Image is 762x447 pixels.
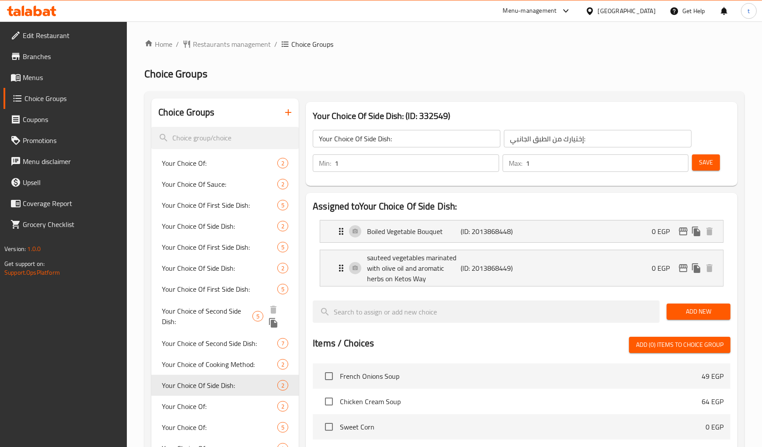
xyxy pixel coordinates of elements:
span: Menu disclaimer [23,156,120,167]
p: 0 EGP [706,422,724,432]
input: search [151,127,299,149]
span: Your Choice of Cooking Method: [162,359,277,370]
span: 5 [278,243,288,251]
div: Your Choice Of First Side Dish:5 [151,195,299,216]
span: Your Choice Of First Side Dish: [162,242,277,252]
span: Save [699,157,713,168]
a: Menu disclaimer [3,151,127,172]
div: Your Choice Of Side Dish:2 [151,258,299,279]
span: Menus [23,72,120,83]
a: Restaurants management [182,39,271,49]
li: Expand [313,246,731,290]
span: 5 [253,312,263,321]
p: (ID: 2013868448) [461,226,523,237]
span: Choice Groups [291,39,333,49]
span: 2 [278,360,288,369]
div: Your Choice of Cooking Method:2 [151,354,299,375]
button: duplicate [690,262,703,275]
span: Your Choice Of Side Dish: [162,221,277,231]
a: Home [144,39,172,49]
span: 2 [278,381,288,390]
div: Choices [277,284,288,294]
span: Chicken Cream Soup [340,396,702,407]
span: Promotions [23,135,120,146]
span: Your Choice Of Side Dish: [162,380,277,391]
div: Choices [277,221,288,231]
span: Your Choice Of First Side Dish: [162,200,277,210]
span: Select choice [320,392,338,411]
div: Choices [277,263,288,273]
span: Edit Restaurant [23,30,120,41]
div: Your Choice Of First Side Dish:5 [151,279,299,300]
div: Your Choice Of Side Dish:2 [151,375,299,396]
input: search [313,300,660,323]
span: Upsell [23,177,120,188]
span: 2 [278,180,288,189]
li: / [176,39,179,49]
span: Choice Groups [144,64,207,84]
h2: Items / Choices [313,337,374,350]
span: 5 [278,201,288,210]
span: Version: [4,243,26,255]
span: Coverage Report [23,198,120,209]
p: Boiled Vegetable Bouquet [367,226,461,237]
button: Add New [667,304,731,320]
span: Your Choice Of: [162,422,277,433]
span: Restaurants management [193,39,271,49]
a: Support.OpsPlatform [4,267,60,278]
div: Your Choice Of First Side Dish:5 [151,237,299,258]
p: (ID: 2013868449) [461,263,523,273]
div: Your Choice of Second Side Dish:5deleteduplicate [151,300,299,333]
span: Your Choice of Second Side Dish: [162,338,277,349]
p: 64 EGP [702,396,724,407]
div: Choices [277,200,288,210]
div: Choices [277,401,288,412]
div: Your Choice Of:2 [151,396,299,417]
div: Choices [277,338,288,349]
button: duplicate [267,316,280,329]
div: [GEOGRAPHIC_DATA] [598,6,656,16]
a: Coverage Report [3,193,127,214]
span: 2 [278,402,288,411]
div: Choices [277,158,288,168]
button: duplicate [690,225,703,238]
button: Save [692,154,720,171]
div: Choices [277,179,288,189]
a: Upsell [3,172,127,193]
button: Add (0) items to choice group [629,337,731,353]
button: edit [677,262,690,275]
a: Promotions [3,130,127,151]
button: delete [267,303,280,316]
span: Your Choice of Second Side Dish: [162,306,252,327]
span: Add New [674,306,724,317]
span: 2 [278,222,288,230]
div: Your Choice Of:5 [151,417,299,438]
span: Choice Groups [24,93,120,104]
div: Your Choice of Second Side Dish:7 [151,333,299,354]
div: Expand [320,250,723,286]
span: Select choice [320,418,338,436]
p: 49 EGP [702,371,724,381]
button: delete [703,225,716,238]
span: 1.0.0 [27,243,41,255]
span: 2 [278,159,288,168]
h2: Assigned to Your Choice Of Side Dish: [313,200,731,213]
a: Grocery Checklist [3,214,127,235]
h3: Your Choice Of Side Dish: (ID: 332549) [313,109,731,123]
a: Choice Groups [3,88,127,109]
div: Your Choice Of Side Dish:2 [151,216,299,237]
span: French Onions Soup [340,371,702,381]
p: sauteed vegetables marinated with olive oil and aromatic herbs on Ketos Way [367,252,461,284]
span: Sweet Corn [340,422,706,432]
span: Branches [23,51,120,62]
span: Your Choice Of First Side Dish: [162,284,277,294]
span: Your Choice Of Side Dish: [162,263,277,273]
span: Get support on: [4,258,45,269]
div: Expand [320,220,723,242]
span: Your Choice Of: [162,401,277,412]
a: Branches [3,46,127,67]
button: delete [703,262,716,275]
span: Add (0) items to choice group [636,339,724,350]
span: 7 [278,339,288,348]
li: Expand [313,217,731,246]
